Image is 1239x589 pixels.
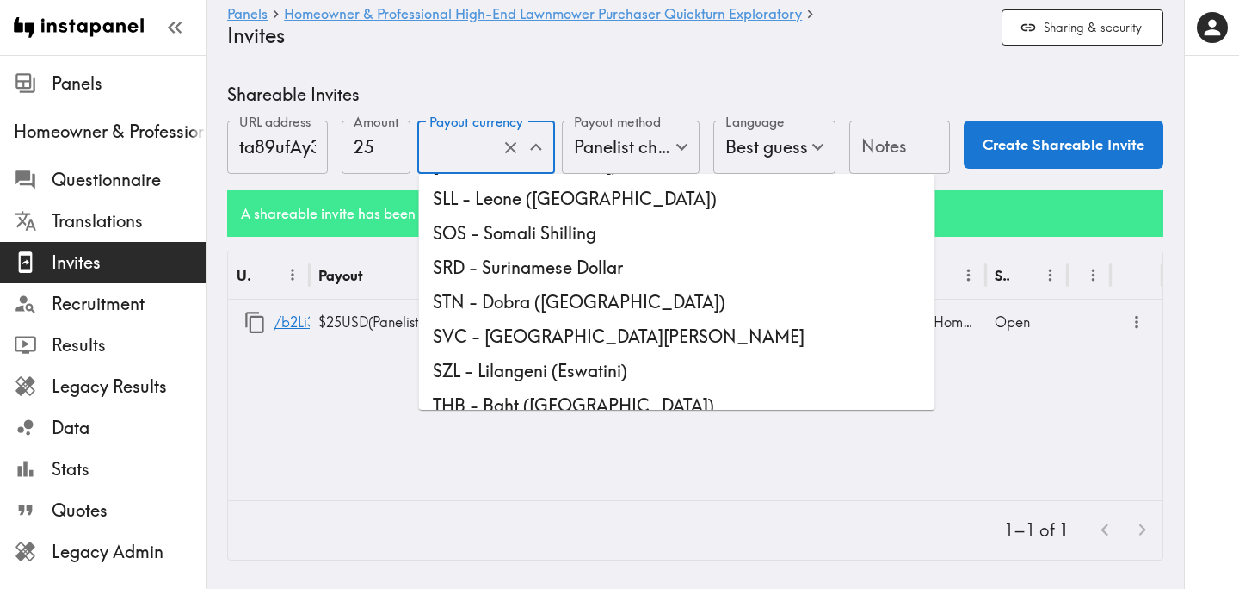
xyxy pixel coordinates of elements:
[227,83,1163,107] h5: Shareable Invites
[419,251,935,285] li: SRD - Surinamese Dollar
[52,457,206,481] span: Stats
[239,113,311,132] label: URL address
[1078,262,1105,288] button: Sort
[52,168,206,192] span: Questionnaire
[52,375,206,399] span: Legacy Results
[52,71,206,96] span: Panels
[904,300,986,344] div: UI-Homeowners
[419,319,935,354] li: SVC - [GEOGRAPHIC_DATA][PERSON_NAME]
[419,388,935,423] li: THB - Baht ([GEOGRAPHIC_DATA])
[318,267,363,284] div: Payout
[52,540,206,564] span: Legacy Admin
[522,133,549,160] button: Close
[419,216,935,251] li: SOS - Somali Shilling
[1011,262,1038,288] button: Sort
[310,300,671,344] div: $25 USD ( Panelist chooses )
[241,204,1150,223] h6: A shareable invite has been created.
[986,300,1068,344] div: Open
[274,301,348,344] a: /b2Li3y5Ag
[429,113,523,132] label: Payout currency
[725,113,784,132] label: Language
[14,120,206,144] span: Homeowner & Professional High-End Lawnmower Purchaser Quickturn Exploratory
[419,354,935,388] li: SZL - Lilangeni (Eswatini)
[52,499,206,523] span: Quotes
[995,267,1009,284] div: Status
[52,416,206,440] span: Data
[419,285,935,319] li: STN - Dobra ([GEOGRAPHIC_DATA])
[1123,308,1151,337] button: more
[713,121,835,174] div: Best guess
[354,113,399,132] label: Amount
[964,121,1163,169] button: Create Shareable Invite
[1080,262,1106,288] button: Menu
[52,292,206,316] span: Recruitment
[1002,9,1163,46] button: Sharing & security
[237,267,251,284] div: URL
[955,262,982,288] button: Menu
[284,7,802,23] a: Homeowner & Professional High-End Lawnmower Purchaser Quickturn Exploratory
[280,262,306,288] button: Menu
[562,121,700,174] div: Panelist chooses
[52,251,206,275] span: Invites
[52,333,206,357] span: Results
[497,134,524,161] button: Clear
[52,209,206,233] span: Translations
[365,262,391,288] button: Sort
[253,262,280,288] button: Sort
[227,7,268,23] a: Panels
[419,182,935,216] li: SLL - Leone ([GEOGRAPHIC_DATA])
[574,113,661,132] label: Payout method
[1004,518,1069,542] p: 1–1 of 1
[929,262,956,288] button: Sort
[227,23,988,48] h4: Invites
[1037,262,1063,288] button: Menu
